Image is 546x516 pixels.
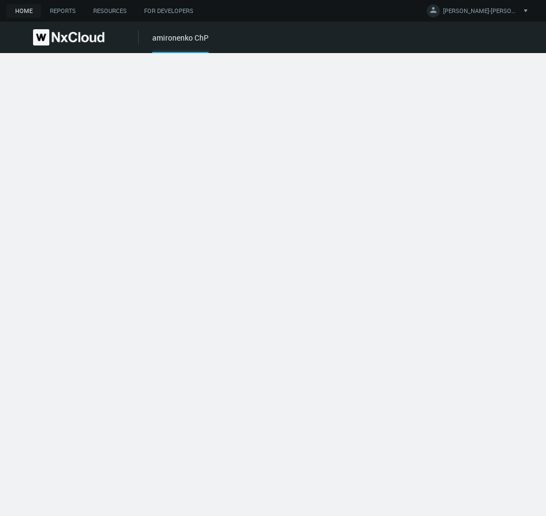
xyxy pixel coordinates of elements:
[443,6,519,19] span: [PERSON_NAME]-[PERSON_NAME]
[33,29,105,45] img: Nx Cloud logo
[135,4,202,18] a: For Developers
[152,32,209,53] div: amironenko ChP
[84,4,135,18] a: Resources
[41,4,84,18] a: Reports
[6,4,41,18] a: Home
